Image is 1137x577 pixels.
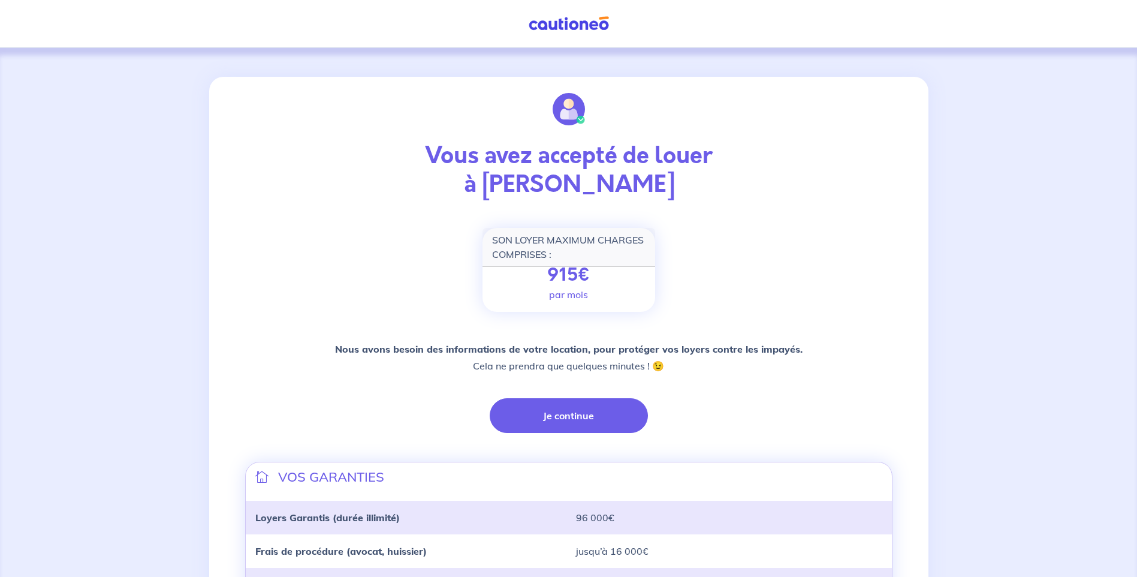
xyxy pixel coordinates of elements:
p: 915 [547,265,590,286]
span: € [578,262,590,288]
strong: Loyers Garantis (durée illimité) [255,512,400,524]
img: Cautioneo [524,16,614,31]
strong: Nous avons besoin des informations de votre location, pour protéger vos loyers contre les impayés. [335,343,803,355]
p: VOS GARANTIES [278,467,384,486]
p: Cela ne prendra que quelques minutes ! 😉 [335,341,803,374]
p: Vous avez accepté de louer à [PERSON_NAME] [245,142,892,199]
button: Je continue [490,398,648,433]
p: 96 000€ [576,510,882,525]
img: illu_account_valid.svg [553,93,585,125]
strong: Frais de procédure (avocat, huissier) [255,545,427,557]
div: SON LOYER MAXIMUM CHARGES COMPRISES : [482,228,655,267]
p: par mois [549,287,588,302]
p: jusqu’à 16 000€ [576,544,882,558]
